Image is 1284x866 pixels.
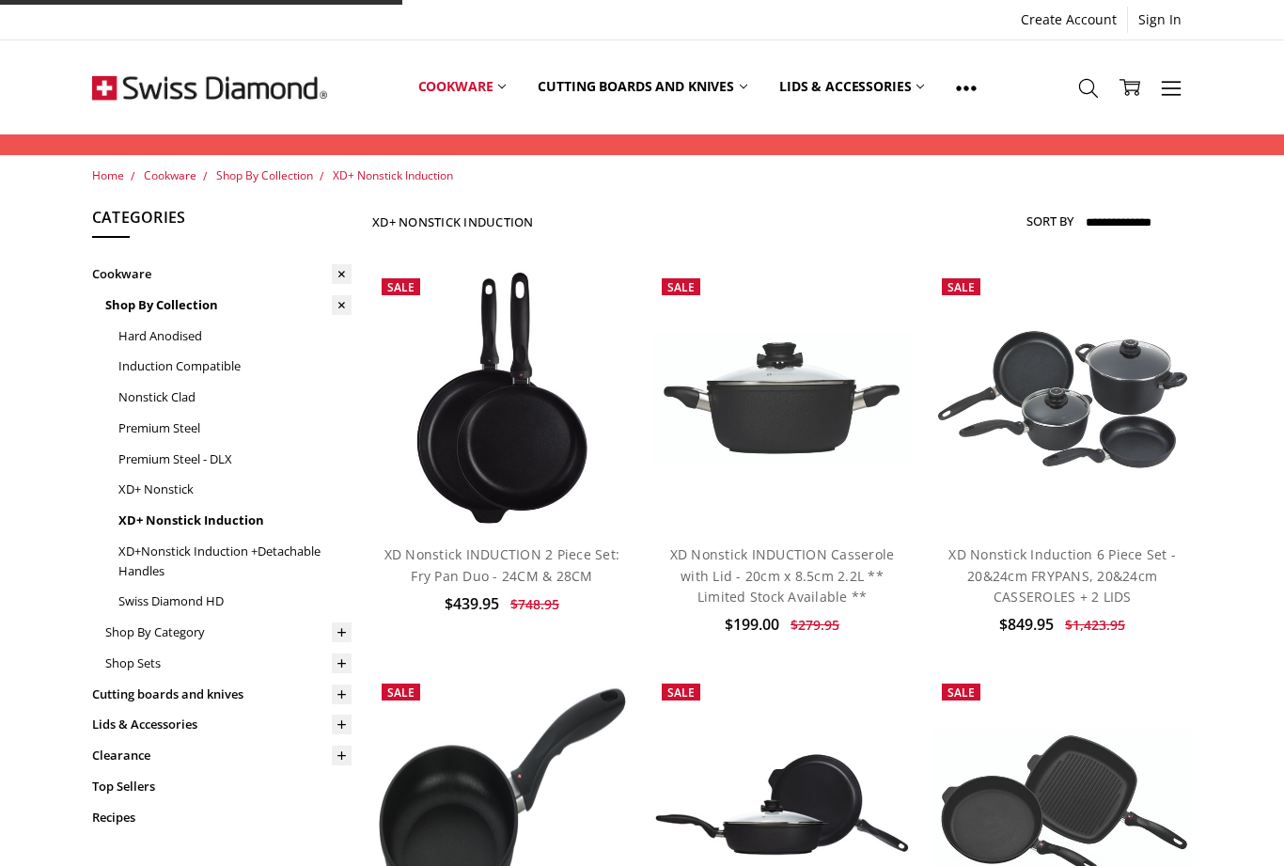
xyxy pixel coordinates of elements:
a: XD Nonstick INDUCTION Casserole with Lid - 20cm x 8.5cm 2.2L ** Limited Stock Available ** [670,545,895,606]
span: Sale [387,279,415,295]
img: XD Nonstick Induction 6 Piece Set - 20&24cm FRYPANS, 20&24cm CASSEROLES + 2 LIDS [932,326,1192,472]
a: XD Nonstick INDUCTION 2 Piece Set: Fry Pan Duo - 24CM & 28CM [384,545,620,584]
a: XD+ Nonstick Induction [333,167,453,183]
a: Shop Sets [105,648,352,679]
a: Clearance [92,740,352,771]
a: Swiss Diamond HD [118,586,352,617]
a: Induction Compatible [118,351,352,382]
img: XD Nonstick INDUCTION 2 Piece Set: Fry Pan Duo - 24CM & 28CM [412,269,591,528]
a: Premium Steel [118,413,352,444]
img: XD Induction 2 Piece Combo: Fry Pan 28cm and Saute Pan 28cm + 28cm lid [652,749,912,859]
span: $199.00 [725,614,779,635]
a: Hard Anodised [118,321,352,352]
a: XD Nonstick INDUCTION 2 Piece Set: Fry Pan Duo - 24CM & 28CM [372,269,632,528]
a: Nonstick Clad [118,382,352,413]
h1: XD+ Nonstick Induction [372,214,534,229]
a: XD Nonstick Induction 6 Piece Set - 20&24cm FRYPANS, 20&24cm CASSEROLES + 2 LIDS [932,269,1192,528]
a: Premium Steel - DLX [118,444,352,475]
a: Cookware [402,45,523,129]
a: Shop By Category [105,617,352,648]
img: XD Nonstick INDUCTION Casserole with Lid - 20cm x 8.5cm 2.2L ** Limited Stock Available ** [652,333,912,464]
a: Cookware [92,259,352,290]
a: XD+Nonstick Induction +Detachable Handles [118,536,352,587]
a: Sign In [1128,7,1192,33]
span: $279.95 [791,616,839,634]
span: $849.95 [999,614,1054,635]
a: Create Account [1010,7,1127,33]
img: Free Shipping On Every Order [92,40,327,134]
span: Sale [947,279,975,295]
span: $1,423.95 [1065,616,1125,634]
a: XD+ Nonstick [118,474,352,505]
label: Sort By [1026,206,1073,236]
a: Lids & Accessories [92,710,352,741]
span: Sale [667,279,695,295]
a: Show All [940,45,993,130]
a: Shop By Collection [216,167,313,183]
a: XD+ Nonstick Induction [118,505,352,536]
a: Recipes [92,802,352,833]
span: $439.95 [445,593,499,614]
span: $748.95 [510,595,559,613]
span: Sale [947,685,975,701]
a: Shop By Collection [105,290,352,321]
h5: Categories [92,206,352,238]
a: XD Nonstick Induction 6 Piece Set - 20&24cm FRYPANS, 20&24cm CASSEROLES + 2 LIDS [948,545,1176,606]
a: Cutting boards and knives [92,679,352,710]
a: Lids & Accessories [763,45,940,129]
a: Home [92,167,124,183]
span: Sale [667,685,695,701]
a: XD Nonstick INDUCTION Casserole with Lid - 20cm x 8.5cm 2.2L ** Limited Stock Available ** [652,269,912,528]
a: Top Sellers [92,771,352,802]
a: Cutting boards and knives [522,45,763,129]
a: Cookware [144,167,196,183]
span: Sale [387,685,415,701]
